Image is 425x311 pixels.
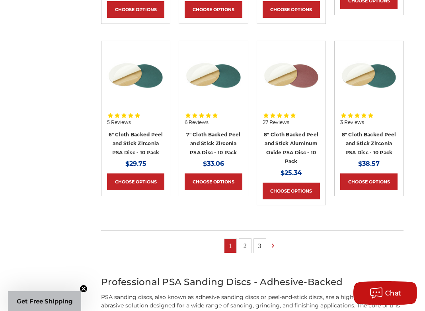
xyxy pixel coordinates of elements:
[186,132,240,155] a: 7" Cloth Backed Peel and Stick Zirconia PSA Disc - 10 Pack
[107,1,164,18] a: Choose Options
[263,47,320,104] img: 8 inch Aluminum Oxide PSA Sanding Disc with Cloth Backing
[109,132,163,155] a: 6" Cloth Backed Peel and Stick Zirconia PSA Disc - 10 Pack
[80,285,88,293] button: Close teaser
[342,132,396,155] a: 8" Cloth Backed Peel and Stick Zirconia PSA Disc - 10 Pack
[185,120,209,125] span: 6 Reviews
[385,289,402,297] span: Chat
[107,47,164,104] img: Zirc Peel and Stick cloth backed PSA discs
[185,1,242,18] a: Choose Options
[203,160,224,167] span: $33.06
[107,120,131,125] span: 5 Reviews
[353,281,417,305] button: Chat
[224,239,236,253] a: 1
[125,160,146,167] span: $29.75
[17,297,73,305] span: Get Free Shipping
[264,132,318,165] a: 8" Cloth Backed Peel and Stick Aluminum Oxide PSA Disc - 10 Pack
[185,47,242,104] img: Zirc Peel and Stick cloth backed PSA discs
[254,239,266,253] a: 3
[8,291,81,311] div: Get Free ShippingClose teaser
[340,173,398,190] a: Choose Options
[107,173,164,190] a: Choose Options
[239,239,251,253] a: 2
[340,47,398,104] img: Zirc Peel and Stick cloth backed PSA discs
[263,120,289,125] span: 27 Reviews
[185,173,242,190] a: Choose Options
[263,1,320,18] a: Choose Options
[281,169,302,177] span: $25.34
[358,160,380,167] span: $38.57
[101,275,404,289] h2: Professional PSA Sanding Discs - Adhesive-Backed
[340,120,364,125] span: 3 Reviews
[263,183,320,199] a: Choose Options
